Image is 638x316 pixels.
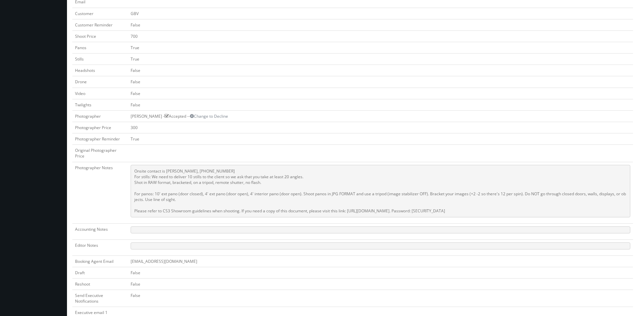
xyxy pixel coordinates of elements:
[131,165,630,217] pre: Onsite contact is [PERSON_NAME], [PHONE_NUMBER] For stills: We need to deliver 10 stills to the c...
[128,110,633,122] td: [PERSON_NAME] - Accepted --
[128,30,633,42] td: 700
[128,8,633,19] td: GBV
[128,88,633,99] td: False
[72,145,128,162] td: Original Photographer Price
[128,290,633,307] td: False
[72,54,128,65] td: Stills
[72,290,128,307] td: Send Executive Notifications
[72,8,128,19] td: Customer
[128,267,633,278] td: False
[128,133,633,145] td: True
[128,54,633,65] td: True
[190,113,228,119] a: Change to Decline
[72,239,128,255] td: Editor Notes
[72,76,128,88] td: Drone
[128,42,633,53] td: True
[72,65,128,76] td: Headshots
[72,255,128,267] td: Booking Agent Email
[72,110,128,122] td: Photographer
[128,65,633,76] td: False
[72,278,128,290] td: Reshoot
[128,278,633,290] td: False
[72,30,128,42] td: Shoot Price
[128,99,633,110] td: False
[72,122,128,133] td: Photographer Price
[72,223,128,239] td: Accounting Notes
[72,88,128,99] td: Video
[72,133,128,145] td: Photographer Reminder
[128,19,633,30] td: False
[128,255,633,267] td: [EMAIL_ADDRESS][DOMAIN_NAME]
[72,19,128,30] td: Customer Reminder
[72,99,128,110] td: Twilights
[128,76,633,88] td: False
[72,42,128,53] td: Panos
[128,122,633,133] td: 300
[72,267,128,278] td: Draft
[72,162,128,223] td: Photographer Notes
